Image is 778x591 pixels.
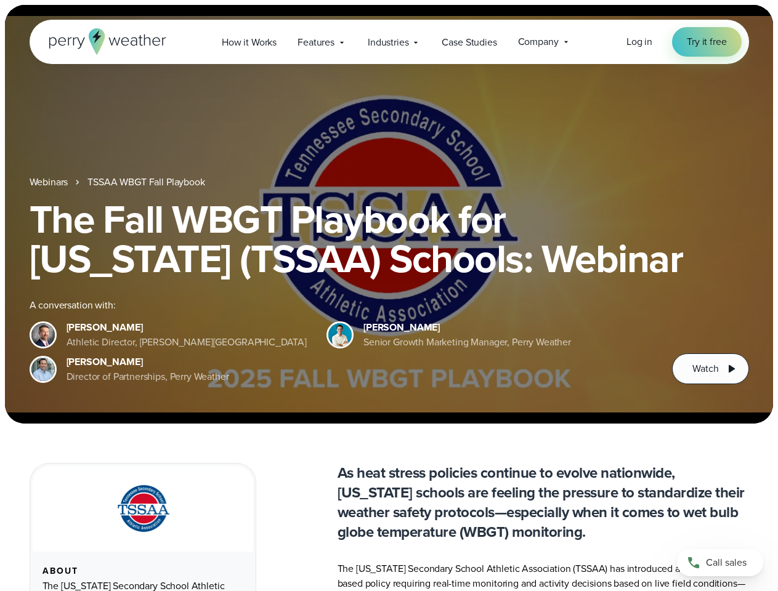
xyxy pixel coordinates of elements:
[431,30,507,55] a: Case Studies
[338,463,749,542] p: As heat stress policies continue to evolve nationwide, [US_STATE] schools are feeling the pressur...
[87,175,205,190] a: TSSAA WBGT Fall Playbook
[328,323,352,347] img: Spencer Patton, Perry Weather
[67,335,307,350] div: Athletic Director, [PERSON_NAME][GEOGRAPHIC_DATA]
[30,199,749,278] h1: The Fall WBGT Playbook for [US_STATE] (TSSAA) Schools: Webinar
[30,298,653,313] div: A conversation with:
[626,34,652,49] a: Log in
[692,361,718,376] span: Watch
[298,35,334,50] span: Features
[363,320,571,335] div: [PERSON_NAME]
[30,175,68,190] a: Webinars
[67,355,229,369] div: [PERSON_NAME]
[67,320,307,335] div: [PERSON_NAME]
[211,30,287,55] a: How it Works
[102,481,184,537] img: TSSAA-Tennessee-Secondary-School-Athletic-Association.svg
[43,566,243,576] div: About
[687,34,726,49] span: Try it free
[31,323,55,347] img: Brian Wyatt
[672,27,741,57] a: Try it free
[30,175,749,190] nav: Breadcrumb
[677,549,763,576] a: Call sales
[706,555,747,570] span: Call sales
[518,34,559,49] span: Company
[31,358,55,381] img: Jeff Wood
[368,35,408,50] span: Industries
[672,353,748,384] button: Watch
[363,335,571,350] div: Senior Growth Marketing Manager, Perry Weather
[442,35,496,50] span: Case Studies
[67,369,229,384] div: Director of Partnerships, Perry Weather
[222,35,277,50] span: How it Works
